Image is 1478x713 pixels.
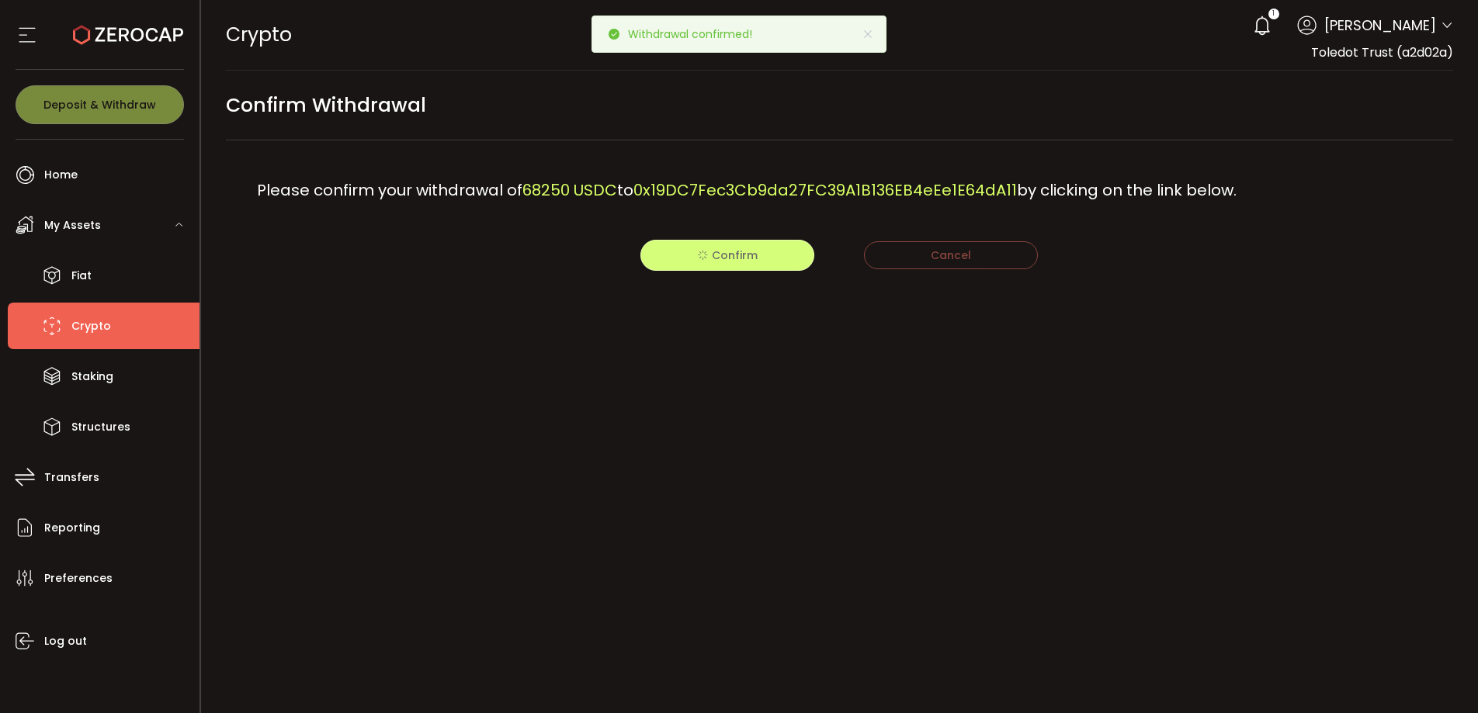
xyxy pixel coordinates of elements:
span: [PERSON_NAME] [1324,15,1436,36]
span: Transfers [44,466,99,489]
span: Please confirm your withdrawal of [257,179,522,201]
span: Preferences [44,567,113,590]
span: Reporting [44,517,100,539]
span: Fiat [71,265,92,287]
button: Deposit & Withdraw [16,85,184,124]
span: Confirm Withdrawal [226,88,426,123]
span: Structures [71,416,130,438]
span: Crypto [226,21,292,48]
span: to [617,179,633,201]
p: Withdrawal confirmed! [628,29,765,40]
iframe: Chat Widget [1130,89,1478,713]
span: Log out [44,630,87,652]
span: Cancel [931,247,971,263]
span: 0x19DC7Fec3Cb9da27FC39A1B136EB4eEe1E64dA11 [633,179,1017,201]
span: My Assets [44,214,101,237]
button: Cancel [864,241,1038,269]
span: Toledot Trust (a2d02a) [1311,43,1453,61]
span: 1 [1272,9,1275,19]
span: 68250 USDC [522,179,617,201]
span: Crypto [71,315,111,337]
span: Staking [71,365,113,388]
span: Home [44,164,78,186]
span: Deposit & Withdraw [43,99,156,110]
span: by clicking on the link below. [1017,179,1237,201]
